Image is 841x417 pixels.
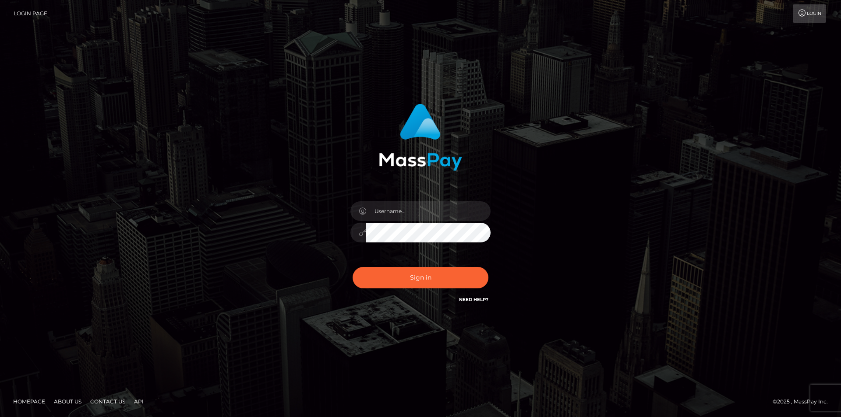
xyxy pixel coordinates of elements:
[773,397,834,406] div: © 2025 , MassPay Inc.
[10,395,49,408] a: Homepage
[353,267,488,288] button: Sign in
[131,395,147,408] a: API
[50,395,85,408] a: About Us
[366,201,491,221] input: Username...
[379,104,462,171] img: MassPay Login
[793,4,826,23] a: Login
[459,297,488,302] a: Need Help?
[87,395,129,408] a: Contact Us
[14,4,47,23] a: Login Page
